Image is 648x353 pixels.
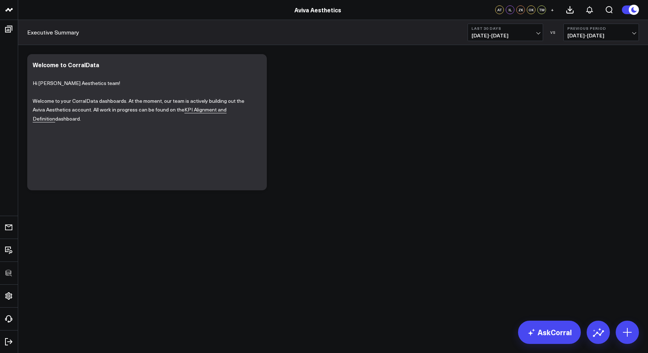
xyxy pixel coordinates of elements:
[33,97,256,123] p: Welcome to your CorralData dashboards. At the moment, our team is actively building out the Aviva...
[567,26,635,31] b: Previous Period
[547,30,560,35] div: VS
[27,28,79,36] a: Executive Summary
[551,7,554,12] span: +
[495,5,504,14] div: AT
[33,106,227,122] a: KPI Alignment and Definition
[548,5,557,14] button: +
[516,5,525,14] div: ZK
[527,5,535,14] div: OK
[472,26,539,31] b: Last 30 Days
[472,33,539,38] span: [DATE] - [DATE]
[518,321,581,344] a: AskCorral
[33,79,256,88] p: Hi [PERSON_NAME] Aesthetics team!
[563,24,639,41] button: Previous Period[DATE]-[DATE]
[33,61,99,69] div: Welcome to CorralData
[567,33,635,38] span: [DATE] - [DATE]
[294,6,341,14] a: Aviva Aesthetics
[537,5,546,14] div: TW
[506,5,514,14] div: IL
[468,24,543,41] button: Last 30 Days[DATE]-[DATE]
